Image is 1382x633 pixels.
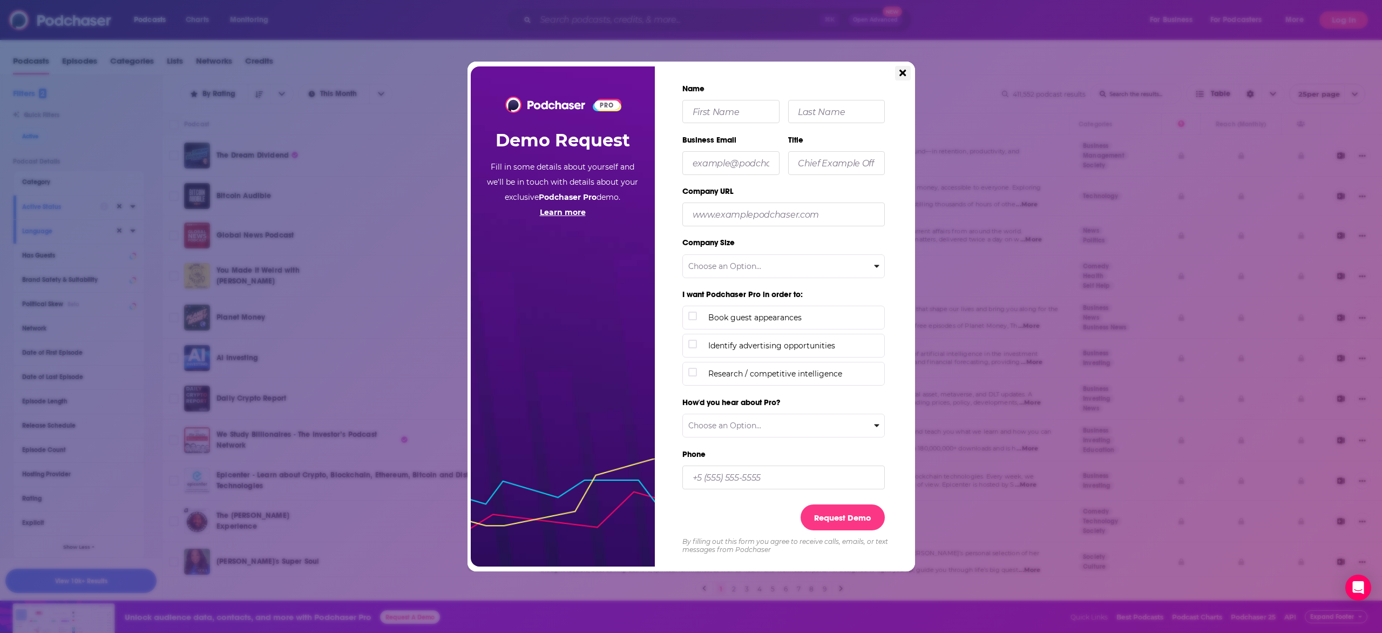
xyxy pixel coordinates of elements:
label: I want Podchaser Pro in order to: [682,285,890,306]
span: Research / competitive intelligence [708,368,879,380]
label: Title [788,130,885,151]
input: Last Name [788,100,885,123]
input: example@podchaser.com [682,151,780,174]
label: Name [682,79,890,100]
span: Book guest appearances [708,312,879,324]
button: Close [895,66,910,80]
input: First Name [682,100,780,123]
a: Podchaser Logo PRO [505,97,620,113]
a: Learn more [540,207,586,217]
div: By filling out this form you agree to receive calls, emails, or text messages from Podchaser [682,537,890,554]
input: +5 (555) 555-5555 [682,466,885,489]
input: Chief Example Officer [788,151,885,174]
a: Podchaser - Follow, Share and Rate Podcasts [505,99,586,110]
span: PRO [594,100,620,110]
label: Company Size [682,233,885,254]
label: Business Email [682,130,780,151]
div: Open Intercom Messenger [1345,575,1371,601]
label: Company URL [682,181,885,203]
button: Request Demo [801,504,885,530]
p: Fill in some details about yourself and we'll be in touch with details about your exclusive demo. [486,159,639,220]
span: Identify advertising opportunities [708,340,879,352]
b: Podchaser Pro [539,192,597,202]
img: Podchaser - Follow, Share and Rate Podcasts [505,97,586,113]
input: www.examplepodchaser.com [682,203,885,226]
h2: Demo Request [496,121,630,159]
label: How'd you hear about Pro? [682,393,890,414]
label: Phone [682,445,885,466]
